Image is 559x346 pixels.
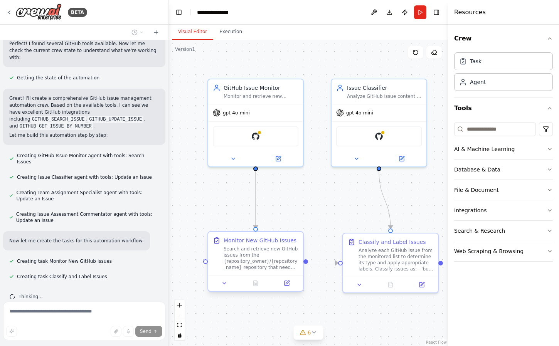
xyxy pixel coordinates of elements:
[17,258,112,264] span: Creating task Monitor New GitHub Issues
[175,330,185,340] button: toggle interactivity
[308,329,311,336] span: 6
[346,110,373,116] span: gpt-4o-mini
[17,174,152,180] span: Creating Issue Classifier agent with tools: Update an Issue
[128,28,147,37] button: Switch to previous chat
[454,119,553,268] div: Tools
[9,132,159,139] p: Let me build this automation step by step:
[454,207,487,214] div: Integrations
[454,8,486,17] h4: Resources
[454,200,553,220] button: Integrations
[408,280,435,289] button: Open in side panel
[17,75,99,81] span: Getting the state of the automation
[454,28,553,49] button: Crew
[88,116,143,123] code: GITHUB_UPDATE_ISSUE
[454,49,553,97] div: Crew
[454,186,499,194] div: File & Document
[30,116,86,123] code: GITHUB_SEARCH_ISSUE
[9,40,159,61] p: Perfect! I found several GitHub tools available. Now let me check the current crew state to under...
[175,46,195,52] div: Version 1
[135,326,162,337] button: Send
[140,328,152,334] span: Send
[273,279,300,288] button: Open in side panel
[454,160,553,180] button: Database & Data
[454,166,500,173] div: Database & Data
[470,78,486,86] div: Agent
[111,326,121,337] button: Upload files
[251,132,260,141] img: GitHub
[16,211,159,223] span: Creating Issue Assessment Commentator agent with tools: Update an Issue
[175,320,185,330] button: fit view
[454,145,515,153] div: AI & Machine Learning
[9,237,144,244] p: Now let me create the tasks for this automation workflow:
[454,180,553,200] button: File & Document
[331,79,427,167] div: Issue ClassifierAnalyze GitHub issue content to automatically categorize and label issues based o...
[197,8,237,16] nav: breadcrumb
[224,84,298,92] div: GitHub Issue Monitor
[426,340,447,344] a: React Flow attribution
[175,310,185,320] button: zoom out
[224,237,296,244] div: Monitor New GitHub Issues
[454,247,524,255] div: Web Scraping & Browsing
[150,28,162,37] button: Start a new chat
[470,57,482,65] div: Task
[207,79,304,167] div: GitHub Issue MonitorMonitor and retrieve new GitHub issues from {repository_owner}/{repository_na...
[454,241,553,261] button: Web Scraping & Browsing
[224,93,298,99] div: Monitor and retrieve new GitHub issues from {repository_owner}/{repository_name} repository, ensu...
[252,171,259,228] g: Edge from fb9a5121-1aed-4383-a71f-cf091923e612 to f80e0762-245d-41a0-8133-6df772250af3
[256,154,300,163] button: Open in side panel
[380,154,423,163] button: Open in side panel
[454,139,553,159] button: AI & Machine Learning
[207,233,304,293] div: Monitor New GitHub IssuesSearch and retrieve new GitHub issues from the {repository_owner}/{repos...
[454,221,553,241] button: Search & Research
[347,84,422,92] div: Issue Classifier
[6,326,17,337] button: Improve this prompt
[375,171,394,228] g: Edge from 97205d15-7d32-4177-b75c-4fb4b6b63709 to b3cf7715-c5be-4190-ba55-826bf6049b8d
[224,246,298,270] div: Search and retrieve new GitHub issues from the {repository_owner}/{repository_name} repository th...
[123,326,134,337] button: Click to speak your automation idea
[18,123,93,130] code: GITHUB_GET_ISSUE_BY_NUMBER
[173,7,184,18] button: Hide left sidebar
[347,93,422,99] div: Analyze GitHub issue content to automatically categorize and label issues based on their type (bu...
[17,274,107,280] span: Creating task Classify and Label Issues
[15,3,62,21] img: Logo
[17,153,159,165] span: Creating GitHub Issue Monitor agent with tools: Search Issues
[175,300,185,340] div: React Flow controls
[342,233,439,293] div: Classify and Label IssuesAnalyze each GitHub issue from the monitored list to determine its type ...
[359,247,433,272] div: Analyze each GitHub issue from the monitored list to determine its type and apply appropriate lab...
[16,190,159,202] span: Creating Team Assignment Specialist agent with tools: Update an Issue
[213,24,248,40] button: Execution
[223,110,250,116] span: gpt-4o-mini
[374,132,384,141] img: GitHub
[19,294,43,300] span: Thinking...
[172,24,213,40] button: Visual Editor
[294,326,323,340] button: 6
[454,227,505,235] div: Search & Research
[175,300,185,310] button: zoom in
[68,8,87,17] div: BETA
[374,280,407,289] button: No output available
[9,95,159,129] p: Great! I'll create a comprehensive GitHub issue management automation crew. Based on the availabl...
[239,279,272,288] button: No output available
[308,259,338,267] g: Edge from f80e0762-245d-41a0-8133-6df772250af3 to b3cf7715-c5be-4190-ba55-826bf6049b8d
[359,238,426,246] div: Classify and Label Issues
[431,7,442,18] button: Hide right sidebar
[454,97,553,119] button: Tools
